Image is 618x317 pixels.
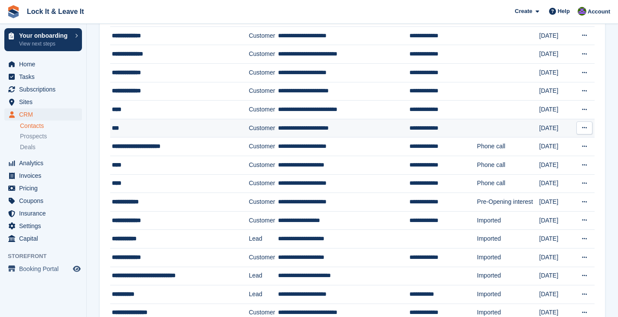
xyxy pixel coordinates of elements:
[19,58,71,70] span: Home
[539,137,574,156] td: [DATE]
[19,263,71,275] span: Booking Portal
[249,248,278,267] td: Customer
[4,71,82,83] a: menu
[20,143,82,152] a: Deals
[4,263,82,275] a: menu
[539,26,574,45] td: [DATE]
[249,119,278,137] td: Customer
[539,119,574,137] td: [DATE]
[539,156,574,174] td: [DATE]
[4,96,82,108] a: menu
[249,63,278,82] td: Customer
[19,232,71,245] span: Capital
[7,5,20,18] img: stora-icon-8386f47178a22dfd0bd8f6a31ec36ba5ce8667c1dd55bd0f319d3a0aa187defe.svg
[477,285,539,304] td: Imported
[477,156,539,174] td: Phone call
[539,101,574,119] td: [DATE]
[4,108,82,121] a: menu
[19,108,71,121] span: CRM
[20,143,36,151] span: Deals
[249,267,278,285] td: Lead
[558,7,570,16] span: Help
[249,137,278,156] td: Customer
[539,211,574,230] td: [DATE]
[19,182,71,194] span: Pricing
[477,137,539,156] td: Phone call
[20,132,47,141] span: Prospects
[539,174,574,193] td: [DATE]
[539,267,574,285] td: [DATE]
[19,96,71,108] span: Sites
[539,193,574,212] td: [DATE]
[477,174,539,193] td: Phone call
[4,207,82,219] a: menu
[249,26,278,45] td: Customer
[249,230,278,248] td: Lead
[19,40,71,48] p: View next steps
[477,248,539,267] td: Imported
[72,264,82,274] a: Preview store
[19,220,71,232] span: Settings
[515,7,532,16] span: Create
[4,157,82,169] a: menu
[23,4,88,19] a: Lock It & Leave It
[4,170,82,182] a: menu
[20,132,82,141] a: Prospects
[4,195,82,207] a: menu
[539,248,574,267] td: [DATE]
[249,156,278,174] td: Customer
[4,220,82,232] a: menu
[539,230,574,248] td: [DATE]
[539,82,574,101] td: [DATE]
[249,45,278,64] td: Customer
[19,207,71,219] span: Insurance
[19,83,71,95] span: Subscriptions
[477,267,539,285] td: Imported
[4,182,82,194] a: menu
[19,33,71,39] p: Your onboarding
[477,193,539,212] td: Pre-Opening interest
[8,252,86,261] span: Storefront
[539,45,574,64] td: [DATE]
[249,193,278,212] td: Customer
[249,174,278,193] td: Customer
[19,157,71,169] span: Analytics
[4,232,82,245] a: menu
[249,285,278,304] td: Lead
[477,211,539,230] td: Imported
[588,7,610,16] span: Account
[4,58,82,70] a: menu
[477,230,539,248] td: Imported
[249,82,278,101] td: Customer
[19,71,71,83] span: Tasks
[539,285,574,304] td: [DATE]
[19,195,71,207] span: Coupons
[249,101,278,119] td: Customer
[19,170,71,182] span: Invoices
[4,83,82,95] a: menu
[578,7,586,16] img: Connor Allan
[249,211,278,230] td: Customer
[20,122,82,130] a: Contacts
[539,63,574,82] td: [DATE]
[4,28,82,51] a: Your onboarding View next steps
